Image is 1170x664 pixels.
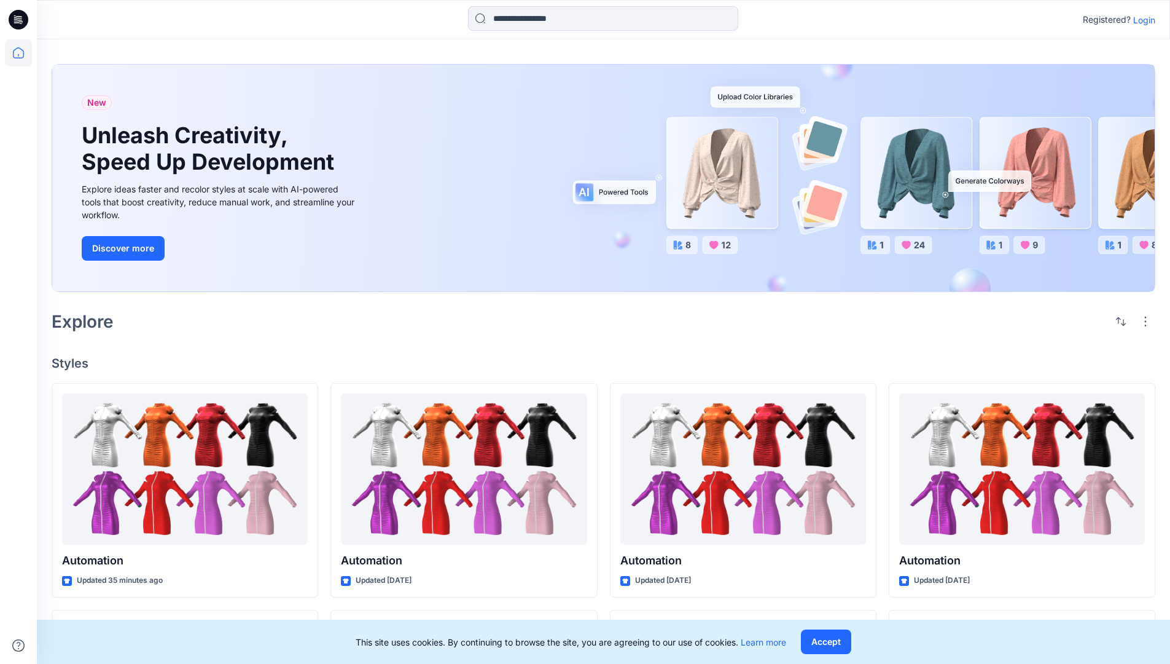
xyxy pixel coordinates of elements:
[620,552,866,569] p: Automation
[82,236,358,261] a: Discover more
[62,393,308,545] a: Automation
[356,636,786,649] p: This site uses cookies. By continuing to browse the site, you are agreeing to our use of cookies.
[914,574,970,587] p: Updated [DATE]
[341,552,587,569] p: Automation
[1083,12,1131,27] p: Registered?
[620,393,866,545] a: Automation
[82,122,340,175] h1: Unleash Creativity, Speed Up Development
[801,630,851,654] button: Accept
[82,236,165,261] button: Discover more
[77,574,163,587] p: Updated 35 minutes ago
[87,95,106,110] span: New
[1133,14,1155,26] p: Login
[899,393,1145,545] a: Automation
[52,312,114,331] h2: Explore
[635,574,691,587] p: Updated [DATE]
[62,552,308,569] p: Automation
[82,183,358,221] div: Explore ideas faster and recolor styles at scale with AI-powered tools that boost creativity, red...
[899,552,1145,569] p: Automation
[741,637,786,647] a: Learn more
[341,393,587,545] a: Automation
[52,356,1155,371] h4: Styles
[356,574,411,587] p: Updated [DATE]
